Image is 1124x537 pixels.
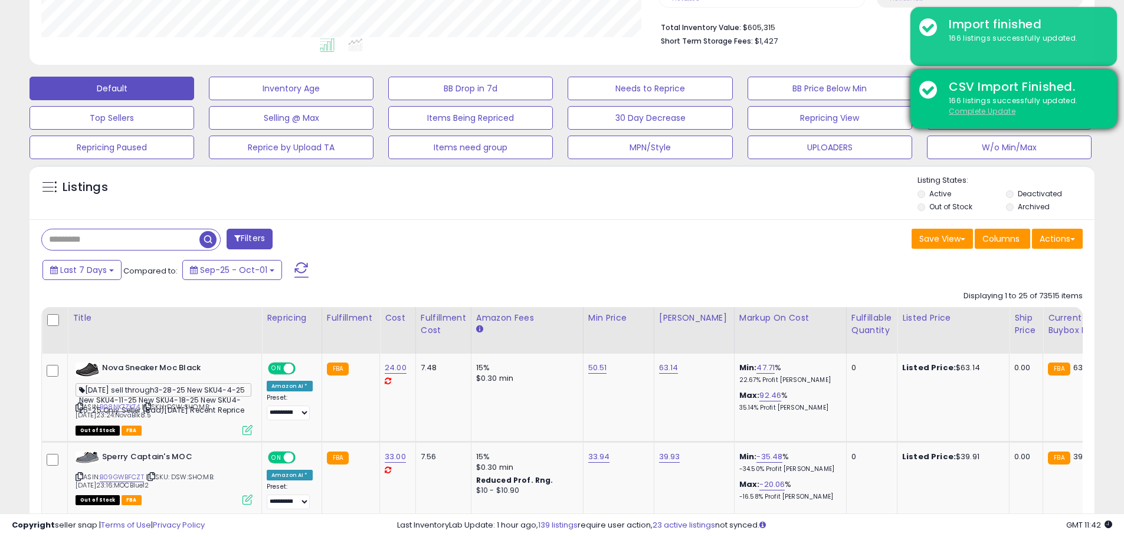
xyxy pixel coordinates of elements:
[102,452,245,466] b: Sperry Captain's MOC
[949,106,1015,116] u: Complete Update
[568,136,732,159] button: MPN/Style
[76,495,120,505] span: All listings that are currently out of stock and unavailable for purchase on Amazon
[63,179,108,196] h5: Listings
[902,362,956,373] b: Listed Price:
[759,479,785,490] a: -20.06
[327,452,349,464] small: FBA
[739,465,837,473] p: -34.50% Profit [PERSON_NAME]
[209,77,373,100] button: Inventory Age
[653,519,715,531] a: 23 active listings
[476,475,553,485] b: Reduced Prof. Rng.
[122,495,142,505] span: FBA
[739,493,837,501] p: -16.58% Profit [PERSON_NAME]
[476,462,574,473] div: $0.30 min
[73,312,257,324] div: Title
[102,363,245,377] b: Nova Sneaker Moc Black
[209,136,373,159] button: Reprice by Upload TA
[476,452,574,462] div: 15%
[122,426,142,436] span: FBA
[851,312,892,337] div: Fulfillable Quantity
[940,16,1108,33] div: Import finished
[388,77,553,100] button: BB Drop in 7d
[182,260,282,280] button: Sep-25 - Oct-01
[476,363,574,373] div: 15%
[748,77,912,100] button: BB Price Below Min
[76,363,99,377] img: 31aWYlfjGxL._SL40_.jpg
[739,451,757,462] b: Min:
[385,362,407,374] a: 24.00
[568,106,732,130] button: 30 Day Decrease
[267,312,317,324] div: Repricing
[101,519,151,531] a: Terms of Use
[588,451,610,463] a: 33.94
[912,229,973,249] button: Save View
[1066,519,1112,531] span: 2025-10-9 11:42 GMT
[1032,229,1083,249] button: Actions
[1014,452,1034,462] div: 0.00
[269,364,284,374] span: ON
[30,136,194,159] button: Repricing Paused
[661,36,753,46] b: Short Term Storage Fees:
[209,106,373,130] button: Selling @ Max
[661,22,741,32] b: Total Inventory Value:
[1048,452,1070,464] small: FBA
[902,363,1000,373] div: $63.14
[929,189,951,199] label: Active
[123,265,178,276] span: Compared to:
[1018,202,1050,212] label: Archived
[755,35,778,47] span: $1,427
[902,451,956,462] b: Listed Price:
[30,77,194,100] button: Default
[964,291,1083,302] div: Displaying 1 to 25 of 73515 items
[1014,312,1038,337] div: Ship Price
[659,312,729,324] div: [PERSON_NAME]
[734,307,846,354] th: The percentage added to the cost of goods (COGS) that forms the calculator for Min & Max prices.
[659,451,680,463] a: 39.93
[476,486,574,496] div: $10 - $10.90
[929,202,972,212] label: Out of Stock
[739,312,841,324] div: Markup on Cost
[739,376,837,384] p: 22.67% Profit [PERSON_NAME]
[476,312,578,324] div: Amazon Fees
[940,33,1108,44] div: 166 listings successfully updated.
[588,362,607,374] a: 50.51
[739,390,760,401] b: Max:
[294,364,313,374] span: OFF
[12,520,205,531] div: seller snap | |
[902,312,1004,324] div: Listed Price
[76,363,253,434] div: ASIN:
[661,19,1074,34] li: $605,315
[385,312,411,324] div: Cost
[851,363,888,373] div: 0
[385,451,406,463] a: 33.00
[902,452,1000,462] div: $39.91
[1048,312,1109,337] div: Current Buybox Price
[748,106,912,130] button: Repricing View
[200,264,267,276] span: Sep-25 - Oct-01
[476,324,483,335] small: Amazon Fees.
[388,136,553,159] button: Items need group
[76,426,120,436] span: All listings that are currently out of stock and unavailable for purchase on Amazon
[397,520,1112,531] div: Last InventoryLab Update: 1 hour ago, require user action, not synced.
[568,77,732,100] button: Needs to Reprice
[476,373,574,384] div: $0.30 min
[940,95,1108,117] div: 166 listings successfully updated.
[267,470,313,480] div: Amazon AI *
[927,136,1092,159] button: W/o Min/Max
[267,483,313,509] div: Preset:
[294,453,313,463] span: OFF
[739,390,837,412] div: %
[227,229,273,249] button: Filters
[388,106,553,130] button: Items Being Repriced
[327,363,349,375] small: FBA
[100,402,140,412] a: B08NK7ZKT4
[851,452,888,462] div: 0
[42,260,122,280] button: Last 7 Days
[76,452,99,463] img: 41buFK+b4QL._SL40_.jpg
[739,362,757,373] b: Min:
[1014,363,1034,373] div: 0.00
[739,479,837,501] div: %
[659,362,679,374] a: 63.14
[1048,363,1070,375] small: FBA
[917,175,1094,186] p: Listing States:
